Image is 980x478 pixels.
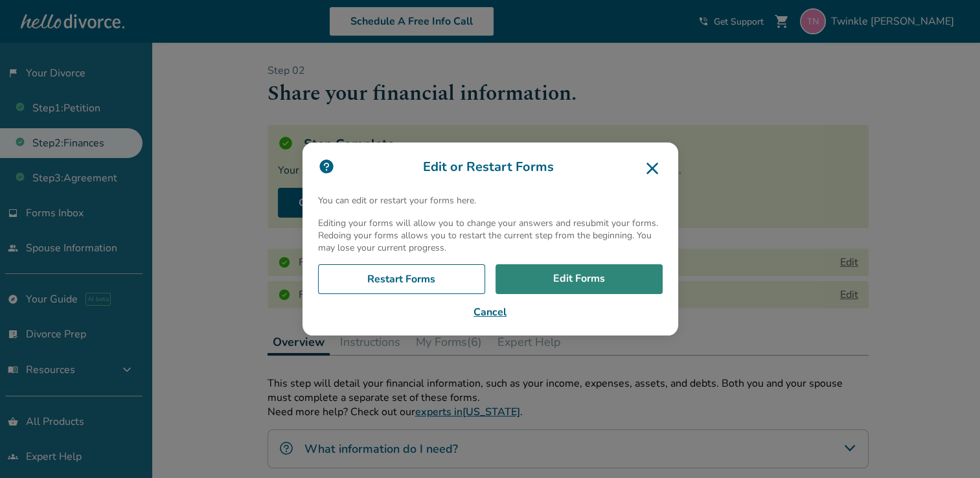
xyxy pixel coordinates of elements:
p: Editing your forms will allow you to change your answers and resubmit your forms. Redoing your fo... [318,217,663,254]
iframe: Chat Widget [915,416,980,478]
a: Restart Forms [318,264,485,294]
button: Cancel [318,304,663,320]
p: You can edit or restart your forms here. [318,194,663,207]
a: Edit Forms [496,264,663,294]
img: icon [318,158,335,175]
h3: Edit or Restart Forms [318,158,663,179]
